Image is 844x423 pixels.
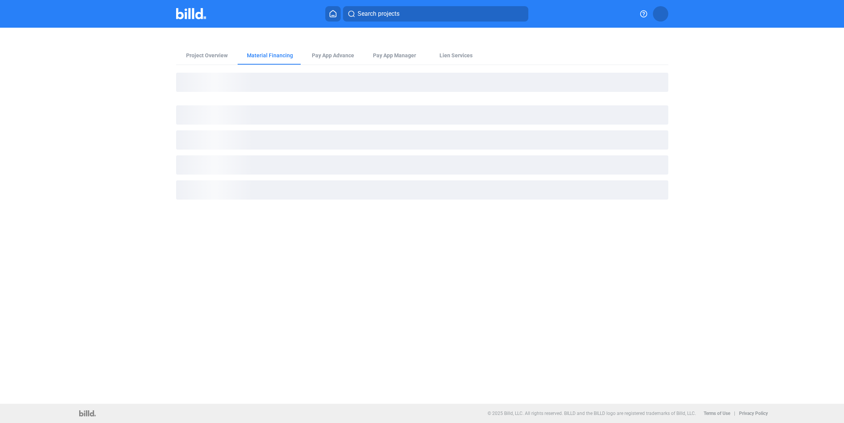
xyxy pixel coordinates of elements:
div: loading [176,155,668,175]
b: Privacy Policy [739,411,768,416]
span: Search projects [358,9,400,18]
div: loading [176,73,668,92]
div: loading [176,130,668,150]
span: Pay App Manager [373,52,416,59]
img: logo [79,410,96,416]
div: Lien Services [439,52,473,59]
div: loading [176,180,668,200]
button: Search projects [343,6,528,22]
b: Terms of Use [704,411,730,416]
div: Pay App Advance [312,52,354,59]
div: Material Financing [247,52,293,59]
div: loading [176,105,668,125]
img: Billd Company Logo [176,8,206,19]
p: © 2025 Billd, LLC. All rights reserved. BILLD and the BILLD logo are registered trademarks of Bil... [488,411,696,416]
p: | [734,411,735,416]
div: Project Overview [186,52,228,59]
